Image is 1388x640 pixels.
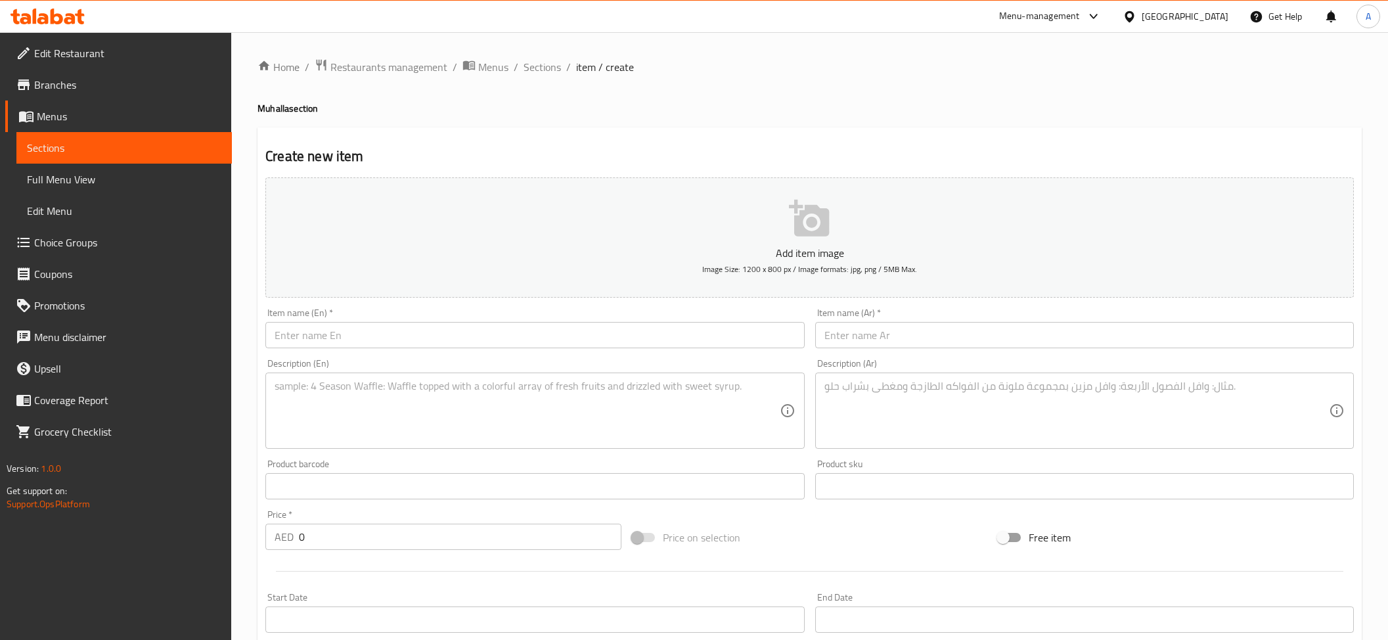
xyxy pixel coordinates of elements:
[5,227,232,258] a: Choice Groups
[286,245,1333,261] p: Add item image
[315,58,447,76] a: Restaurants management
[815,322,1354,348] input: Enter name Ar
[1142,9,1228,24] div: [GEOGRAPHIC_DATA]
[1366,9,1371,24] span: A
[257,59,300,75] a: Home
[34,361,221,377] span: Upsell
[265,473,804,499] input: Please enter product barcode
[41,460,61,477] span: 1.0.0
[5,258,232,290] a: Coupons
[815,473,1354,499] input: Please enter product sku
[34,266,221,282] span: Coupons
[34,45,221,61] span: Edit Restaurant
[34,329,221,345] span: Menu disclaimer
[5,321,232,353] a: Menu disclaimer
[34,424,221,440] span: Grocery Checklist
[27,171,221,187] span: Full Menu View
[330,59,447,75] span: Restaurants management
[16,195,232,227] a: Edit Menu
[566,59,571,75] li: /
[299,524,621,550] input: Please enter price
[524,59,561,75] a: Sections
[1029,530,1071,545] span: Free item
[34,235,221,250] span: Choice Groups
[462,58,508,76] a: Menus
[478,59,508,75] span: Menus
[34,77,221,93] span: Branches
[27,203,221,219] span: Edit Menu
[16,164,232,195] a: Full Menu View
[7,482,67,499] span: Get support on:
[453,59,457,75] li: /
[5,384,232,416] a: Coverage Report
[257,102,1362,115] h4: Muhalla section
[7,460,39,477] span: Version:
[275,529,294,545] p: AED
[265,322,804,348] input: Enter name En
[34,392,221,408] span: Coverage Report
[5,290,232,321] a: Promotions
[16,132,232,164] a: Sections
[5,37,232,69] a: Edit Restaurant
[514,59,518,75] li: /
[265,177,1354,298] button: Add item imageImage Size: 1200 x 800 px / Image formats: jpg, png / 5MB Max.
[27,140,221,156] span: Sections
[5,416,232,447] a: Grocery Checklist
[5,353,232,384] a: Upsell
[5,101,232,132] a: Menus
[305,59,309,75] li: /
[265,147,1354,166] h2: Create new item
[702,262,917,277] span: Image Size: 1200 x 800 px / Image formats: jpg, png / 5MB Max.
[37,108,221,124] span: Menus
[999,9,1080,24] div: Menu-management
[5,69,232,101] a: Branches
[257,58,1362,76] nav: breadcrumb
[663,530,740,545] span: Price on selection
[34,298,221,313] span: Promotions
[7,495,90,513] a: Support.OpsPlatform
[576,59,634,75] span: item / create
